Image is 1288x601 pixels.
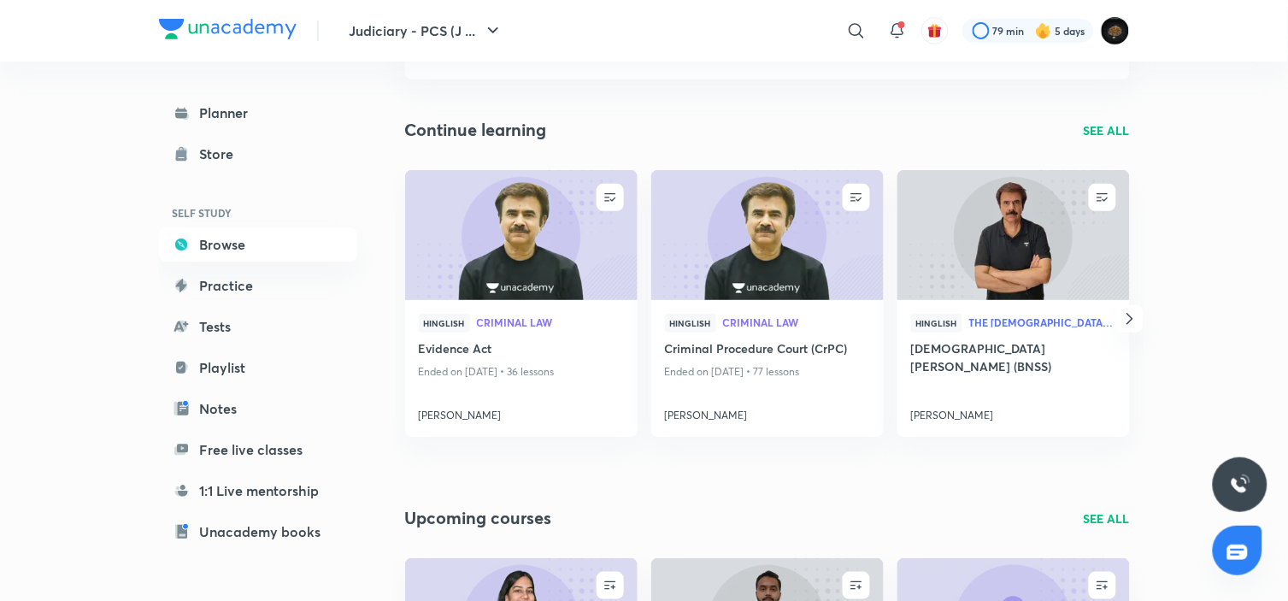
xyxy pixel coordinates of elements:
a: new-thumbnail [651,170,884,300]
img: avatar [927,23,943,38]
img: abhishek kumar [1101,16,1130,45]
a: Criminal Law [723,317,870,329]
a: Free live classes [159,433,357,467]
img: Company Logo [159,19,297,39]
a: Store [159,137,357,171]
a: Notes [159,392,357,426]
span: The [DEMOGRAPHIC_DATA][PERSON_NAME] (BNSS) 2023 [969,317,1116,327]
button: Judiciary - PCS (J ... [339,14,514,48]
a: SEE ALL [1084,121,1130,139]
a: [DEMOGRAPHIC_DATA][PERSON_NAME] (BNSS) [911,339,1116,379]
img: new-thumbnail [895,168,1132,301]
span: Hinglish [911,314,962,333]
a: new-thumbnail [897,170,1130,300]
img: new-thumbnail [403,168,639,301]
a: Criminal Procedure Court (CrPC) [665,339,870,361]
span: Hinglish [665,314,716,333]
a: Company Logo [159,19,297,44]
a: Evidence Act [419,339,624,361]
a: Playlist [159,351,357,385]
span: Criminal Law [477,317,624,327]
a: [PERSON_NAME] [665,401,870,423]
a: Browse [159,227,357,262]
img: ttu [1230,474,1250,495]
a: Tests [159,309,357,344]
a: Practice [159,268,357,303]
img: streak [1035,22,1052,39]
span: Hinglish [419,314,470,333]
a: Planner [159,96,357,130]
h2: Upcoming courses [405,505,552,531]
a: 1:1 Live mentorship [159,474,357,508]
a: [PERSON_NAME] [419,401,624,423]
a: The [DEMOGRAPHIC_DATA][PERSON_NAME] (BNSS) 2023 [969,317,1116,329]
button: avatar [921,17,949,44]
a: [PERSON_NAME] [911,401,1116,423]
a: new-thumbnail [405,170,638,300]
p: Ended on [DATE] • 77 lessons [665,361,870,383]
h2: Continue learning [405,117,547,143]
a: Unacademy books [159,515,357,549]
a: Criminal Law [477,317,624,329]
span: Criminal Law [723,317,870,327]
img: new-thumbnail [649,168,885,301]
p: Ended on [DATE] • 36 lessons [419,361,624,383]
h6: SELF STUDY [159,198,357,227]
a: SEE ALL [1084,510,1130,527]
div: Store [200,144,244,164]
